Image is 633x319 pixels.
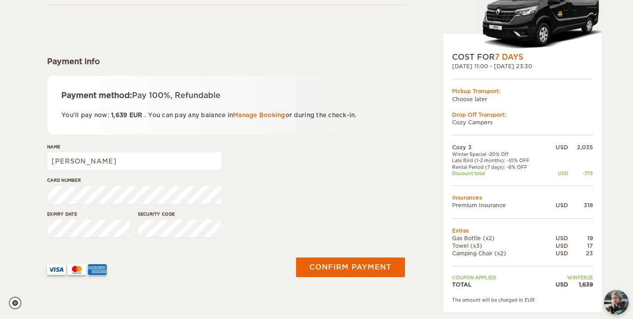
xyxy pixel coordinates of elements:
img: VISA [47,264,66,275]
td: Winter Special -20% Off [452,151,547,157]
div: USD [547,234,568,242]
a: Manage Booking [233,112,285,119]
div: 19 [568,234,593,242]
div: 318 [568,201,593,209]
td: Extras [452,227,593,234]
div: USD [547,281,568,288]
label: Security code [138,211,220,217]
td: Cozy 3 [452,143,547,151]
div: COST FOR [452,52,593,62]
div: Payment method: [61,90,391,101]
div: 2,035 [568,143,593,151]
span: 7 Days [495,53,523,61]
div: [DATE] 11:00 - [DATE] 23:30 [452,62,593,70]
div: Payment info [47,56,405,67]
label: Expiry date [47,211,130,217]
img: Freyja at Cozy Campers [604,290,629,315]
div: 23 [568,249,593,257]
td: Premium Insurance [452,201,547,209]
td: Gas Bottle (x2) [452,234,547,242]
span: Pay 100%, Refundable [132,91,220,100]
td: Coupon applied [452,274,547,281]
div: 1,639 [568,281,593,288]
div: 17 [568,242,593,249]
div: USD [547,170,568,176]
div: The amount will be charged in EUR [452,297,593,303]
button: Confirm payment [296,258,405,277]
div: -773 [568,170,593,176]
img: AMEX [88,264,107,275]
a: Cookie settings [9,297,27,309]
span: 1,639 [111,112,127,119]
td: Choose later [452,95,593,103]
div: Pickup Transport: [452,87,593,95]
td: WINTER25 [547,274,593,281]
div: USD [547,242,568,249]
label: Name [47,143,221,150]
td: Late Bird (1-2 months): -10% OFF [452,157,547,164]
button: chat-button [604,290,629,315]
span: EUR [129,112,143,119]
td: Insurances [452,194,593,201]
td: Cozy Campers [452,119,593,126]
p: You'll pay now: . You can pay any balance in or during the check-in. [61,110,391,120]
div: USD [547,201,568,209]
div: Drop Off Transport: [452,111,593,119]
td: Discount total [452,170,547,176]
div: USD [547,143,568,151]
label: Card number [47,177,221,184]
td: Rental Period (7 days): -8% OFF [452,164,547,170]
div: USD [547,249,568,257]
td: Camping Chair (x2) [452,249,547,257]
td: Towel (x3) [452,242,547,249]
td: TOTAL [452,281,547,288]
img: mastercard [68,264,86,275]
